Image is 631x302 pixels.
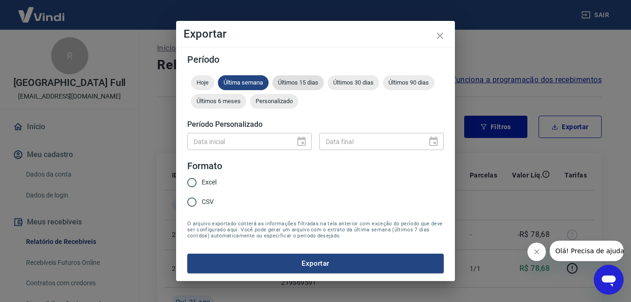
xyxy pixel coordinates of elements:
[187,221,444,239] span: O arquivo exportado conterá as informações filtradas na tela anterior com exceção do período que ...
[218,79,269,86] span: Última semana
[383,79,434,86] span: Últimos 90 dias
[250,94,298,109] div: Personalizado
[250,98,298,105] span: Personalizado
[429,25,451,47] button: close
[272,75,324,90] div: Últimos 15 dias
[272,79,324,86] span: Últimos 15 dias
[319,133,421,150] input: DD/MM/YYYY
[527,243,546,261] iframe: Fechar mensagem
[184,28,447,39] h4: Exportar
[187,133,289,150] input: DD/MM/YYYY
[383,75,434,90] div: Últimos 90 dias
[187,120,444,129] h5: Período Personalizado
[187,159,222,173] legend: Formato
[202,177,217,187] span: Excel
[218,75,269,90] div: Última semana
[187,254,444,273] button: Exportar
[191,98,246,105] span: Últimos 6 meses
[191,94,246,109] div: Últimos 6 meses
[202,197,214,207] span: CSV
[187,55,444,64] h5: Período
[191,79,214,86] span: Hoje
[328,79,379,86] span: Últimos 30 dias
[328,75,379,90] div: Últimos 30 dias
[550,241,624,261] iframe: Mensagem da empresa
[191,75,214,90] div: Hoje
[6,7,78,14] span: Olá! Precisa de ajuda?
[594,265,624,295] iframe: Botão para abrir a janela de mensagens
